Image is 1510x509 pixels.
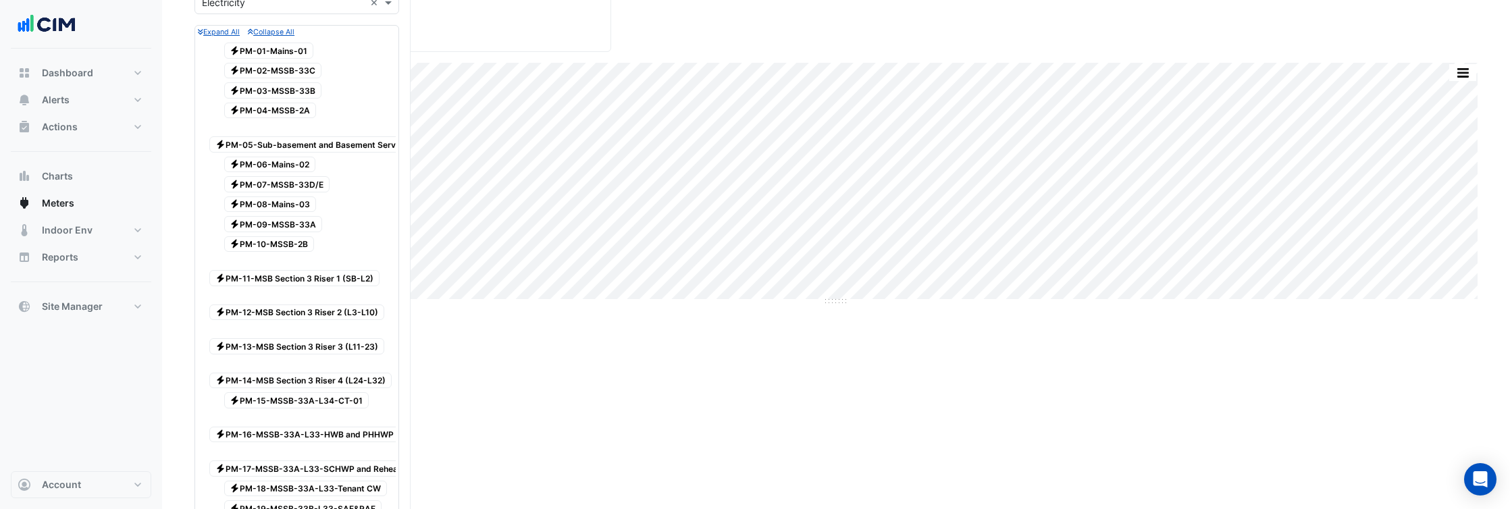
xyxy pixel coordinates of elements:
fa-icon: Electricity [230,159,240,169]
div: Open Intercom Messenger [1464,463,1496,495]
button: Dashboard [11,59,151,86]
fa-icon: Electricity [215,375,226,385]
fa-icon: Electricity [230,483,240,493]
button: Expand All [198,26,240,38]
span: PM-12-MSB Section 3 Riser 2 (L3-L10) [209,304,384,321]
fa-icon: Electricity [215,307,226,317]
span: Alerts [42,93,70,107]
button: More Options [1449,64,1476,81]
span: Actions [42,120,78,134]
fa-icon: Electricity [230,65,240,76]
button: Account [11,471,151,498]
app-icon: Alerts [18,93,31,107]
fa-icon: Electricity [230,179,240,189]
span: PM-06-Mains-02 [224,157,316,173]
span: PM-16-MSSB-33A-L33-HWB and PHHWP [209,427,400,443]
span: PM-13-MSB Section 3 Riser 3 (L11-23) [209,338,384,354]
span: Indoor Env [42,223,93,237]
fa-icon: Electricity [215,341,226,351]
span: PM-14-MSB Section 3 Riser 4 (L24-L32) [209,373,392,389]
span: Charts [42,169,73,183]
app-icon: Meters [18,196,31,210]
span: PM-10-MSSB-2B [224,236,315,252]
app-icon: Charts [18,169,31,183]
app-icon: Actions [18,120,31,134]
app-icon: Reports [18,250,31,264]
button: Meters [11,190,151,217]
fa-icon: Electricity [215,273,226,283]
span: PM-08-Mains-03 [224,196,317,213]
button: Collapse All [248,26,294,38]
span: PM-09-MSSB-33A [224,216,323,232]
span: PM-11-MSB Section 3 Riser 1 (SB-L2) [209,270,380,286]
app-icon: Dashboard [18,66,31,80]
fa-icon: Electricity [215,429,226,439]
span: PM-17-MSSB-33A-L33-SCHWP and Reheat Pump [209,460,432,477]
span: PM-03-MSSB-33B [224,82,322,99]
button: Alerts [11,86,151,113]
span: PM-15-MSSB-33A-L34-CT-01 [224,392,369,408]
fa-icon: Electricity [230,85,240,95]
fa-icon: Electricity [215,139,226,149]
span: Meters [42,196,74,210]
span: PM-04-MSSB-2A [224,103,317,119]
fa-icon: Electricity [230,199,240,209]
span: Reports [42,250,78,264]
button: Site Manager [11,293,151,320]
fa-icon: Electricity [230,45,240,55]
app-icon: Indoor Env [18,223,31,237]
fa-icon: Electricity [230,219,240,229]
span: PM-02-MSSB-33C [224,63,322,79]
button: Indoor Env [11,217,151,244]
fa-icon: Electricity [230,239,240,249]
app-icon: Site Manager [18,300,31,313]
small: Expand All [198,28,240,36]
fa-icon: Electricity [230,105,240,115]
span: PM-07-MSSB-33D/E [224,176,330,192]
fa-icon: Electricity [215,463,226,473]
button: Charts [11,163,151,190]
span: PM-01-Mains-01 [224,43,314,59]
span: Site Manager [42,300,103,313]
span: Dashboard [42,66,93,80]
img: Company Logo [16,11,77,38]
span: Account [42,478,81,491]
button: Actions [11,113,151,140]
button: Reports [11,244,151,271]
fa-icon: Electricity [230,395,240,405]
small: Collapse All [248,28,294,36]
span: PM-18-MSSB-33A-L33-Tenant CW [224,481,388,497]
span: PM-05-Sub-basement and Basement Services Panel [209,136,442,153]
